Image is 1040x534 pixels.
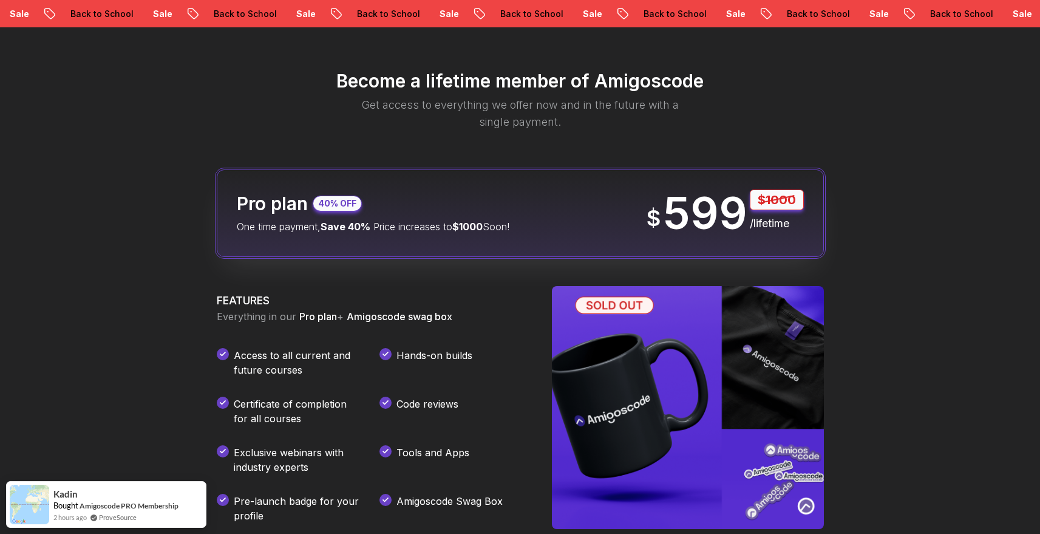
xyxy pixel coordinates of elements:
p: Sale [143,8,182,20]
h3: FEATURES [217,292,523,309]
img: provesource social proof notification image [10,485,49,524]
p: Everything in our + [217,309,523,324]
p: Amigoscode Swag Box [396,494,503,523]
p: Code reviews [396,397,458,426]
p: One time payment, Price increases to Soon! [237,219,509,234]
p: $1000 [750,190,804,210]
p: /lifetime [750,215,804,232]
p: Back to School [777,8,860,20]
span: Pro plan [299,310,337,323]
p: Back to School [204,8,287,20]
h2: Pro plan [237,193,308,214]
p: Sale [573,8,612,20]
a: ProveSource [99,512,137,522]
p: Back to School [920,8,1003,20]
p: Access to all current and future courses [234,348,360,377]
p: Sale [860,8,899,20]
p: Get access to everything we offer now and in the future with a single payment. [345,97,695,131]
p: 40% OFF [318,197,356,210]
span: $ [647,206,661,230]
p: Hands-on builds [396,348,472,377]
span: Kadin [53,489,78,499]
span: $1000 [452,221,483,233]
p: Back to School [491,8,573,20]
p: Sale [287,8,325,20]
a: Amigoscode PRO Membership [80,501,178,510]
h2: Become a lifetime member of Amigoscode [156,70,885,92]
p: 599 [663,191,747,235]
p: Back to School [347,8,430,20]
p: Back to School [634,8,716,20]
p: Certificate of completion for all courses [234,397,360,426]
p: Sale [716,8,755,20]
span: 2 hours ago [53,512,87,522]
p: Sale [430,8,469,20]
span: Save 40% [321,221,370,233]
p: Pre-launch badge for your profile [234,494,360,523]
p: Back to School [61,8,143,20]
p: Tools and Apps [396,445,469,474]
img: Amigoscode SwagBox [552,286,824,529]
p: Exclusive webinars with industry experts [234,445,360,474]
span: Amigoscode swag box [347,310,452,323]
span: Bought [53,501,78,510]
